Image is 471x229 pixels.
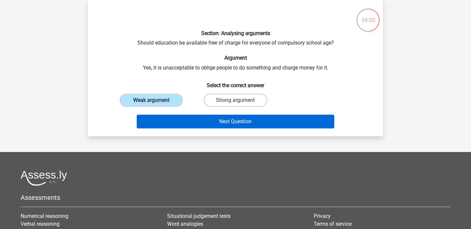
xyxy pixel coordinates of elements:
h6: Select the correct answer [98,77,373,88]
a: Verbal reasoning [21,221,60,227]
label: Strong argument [204,94,267,107]
img: Assessly logo [21,170,67,186]
h6: Argument [98,55,373,61]
a: Situational judgement tests [167,213,231,219]
a: Terms of service [314,221,352,227]
div: 04:35 [356,8,380,24]
a: Privacy [314,213,331,219]
div: Should education be available free of charge for everyone of compulsory school age? Yes, it is un... [91,5,380,131]
button: Next Question [137,115,335,128]
a: Word analogies [167,221,203,227]
h5: Assessments [21,194,450,201]
h6: Section: Analysing arguments [98,30,373,36]
a: Numerical reasoning [21,213,68,219]
label: Weak argument [120,94,183,107]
